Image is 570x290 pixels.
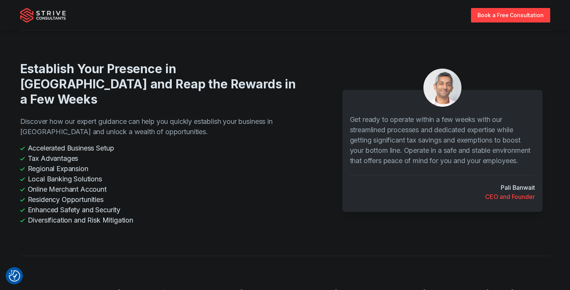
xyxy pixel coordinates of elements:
p: Discover how our expert guidance can help you quickly establish your business in [GEOGRAPHIC_DATA... [20,116,301,137]
img: Strive Consultants [20,8,66,23]
li: Diversification and Risk Mitigation [20,215,301,225]
h2: Establish Your Presence in [GEOGRAPHIC_DATA] and Reap the Rewards in a Few Weeks [20,61,301,107]
li: Residency Opportunities [20,194,301,205]
li: Enhanced Safety and Security [20,205,301,215]
div: CEO and Founder [485,192,535,201]
li: Regional Expansion [20,163,301,174]
a: Book a Free Consultation [471,8,550,22]
p: Get ready to operate within a few weeks with our streamlined processes and dedicated expertise wh... [350,114,535,166]
img: Revisit consent button [9,270,20,282]
cite: Pali Banwait [501,183,535,192]
li: Accelerated Business Setup [20,143,301,153]
li: Tax Advantages [20,153,301,163]
li: Online Merchant Account [20,184,301,194]
button: Consent Preferences [9,270,20,282]
li: Local Banking Solutions [20,174,301,184]
img: Pali Banwait, CEO, Strive Consultants, Dubai, UAE [423,69,461,107]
